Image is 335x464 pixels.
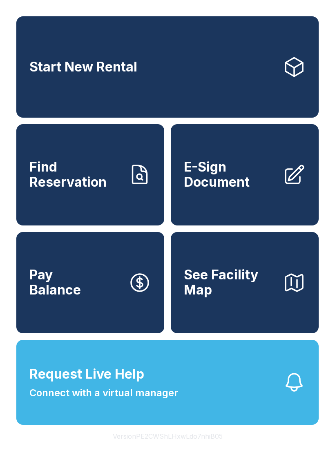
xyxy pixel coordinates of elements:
a: Start New Rental [16,16,319,118]
span: Find Reservation [29,160,122,190]
span: Connect with a virtual manager [29,386,178,400]
span: See Facility Map [184,268,276,297]
button: VersionPE2CWShLHxwLdo7nhiB05 [106,425,229,448]
a: PayBalance [16,232,164,333]
span: E-Sign Document [184,160,276,190]
span: Request Live Help [29,364,144,384]
button: See Facility Map [171,232,319,333]
span: Start New Rental [29,60,137,75]
a: Find Reservation [16,124,164,225]
button: Request Live HelpConnect with a virtual manager [16,340,319,425]
a: E-Sign Document [171,124,319,225]
span: Pay Balance [29,268,81,297]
